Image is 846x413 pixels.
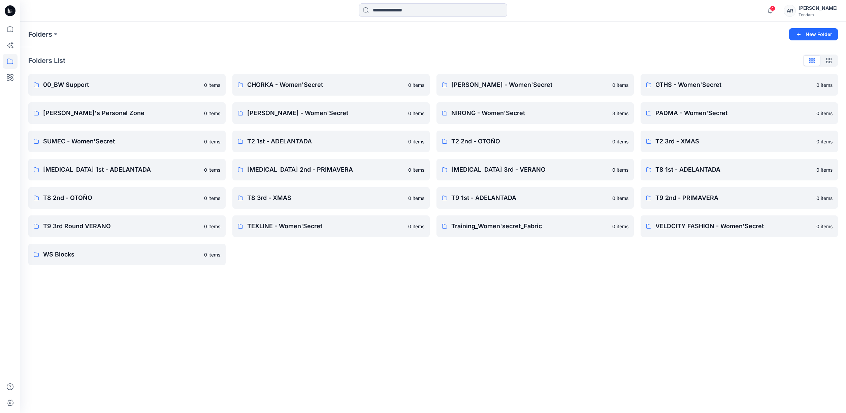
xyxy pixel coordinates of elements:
[28,74,226,96] a: 00_BW Support0 items
[204,81,220,89] p: 0 items
[204,166,220,173] p: 0 items
[799,12,838,17] div: Tendam
[232,102,430,124] a: [PERSON_NAME] - Women'Secret0 items
[408,195,424,202] p: 0 items
[232,131,430,152] a: T2 1st - ADELANTADA0 items
[28,187,226,209] a: T8 2nd - OTOÑO0 items
[612,223,628,230] p: 0 items
[436,187,634,209] a: T9 1st - ADELANTADA0 items
[43,165,200,174] p: [MEDICAL_DATA] 1st - ADELANTADA
[247,165,404,174] p: [MEDICAL_DATA] 2nd - PRIMAVERA
[408,223,424,230] p: 0 items
[451,193,608,203] p: T9 1st - ADELANTADA
[43,250,200,259] p: WS Blocks
[436,74,634,96] a: [PERSON_NAME] - Women'Secret0 items
[28,30,52,39] a: Folders
[641,74,838,96] a: GTHS - Women'Secret0 items
[816,110,833,117] p: 0 items
[770,6,775,11] span: 4
[451,165,608,174] p: [MEDICAL_DATA] 3rd - VERANO
[28,244,226,265] a: WS Blocks0 items
[204,110,220,117] p: 0 items
[232,159,430,180] a: [MEDICAL_DATA] 2nd - PRIMAVERA0 items
[451,80,608,90] p: [PERSON_NAME] - Women'Secret
[816,223,833,230] p: 0 items
[28,131,226,152] a: SUMEC - Women'Secret0 items
[247,137,404,146] p: T2 1st - ADELANTADA
[789,28,838,40] button: New Folder
[204,195,220,202] p: 0 items
[612,166,628,173] p: 0 items
[655,221,812,231] p: VELOCITY FASHION - Women'Secret
[28,215,226,237] a: T9 3rd Round VERANO0 items
[204,223,220,230] p: 0 items
[247,80,404,90] p: CHORKA - Women'Secret
[232,187,430,209] a: T8 3rd - XMAS0 items
[436,131,634,152] a: T2 2nd - OTOÑO0 items
[641,215,838,237] a: VELOCITY FASHION - Women'Secret0 items
[451,108,608,118] p: NIRONG - Women'Secret
[28,159,226,180] a: [MEDICAL_DATA] 1st - ADELANTADA0 items
[816,195,833,202] p: 0 items
[408,81,424,89] p: 0 items
[247,108,404,118] p: [PERSON_NAME] - Women'Secret
[612,110,628,117] p: 3 items
[436,159,634,180] a: [MEDICAL_DATA] 3rd - VERANO0 items
[655,137,812,146] p: T2 3rd - XMAS
[408,110,424,117] p: 0 items
[641,102,838,124] a: PADMA - Women'Secret0 items
[43,193,200,203] p: T8 2nd - OTOÑO
[612,138,628,145] p: 0 items
[204,251,220,258] p: 0 items
[612,195,628,202] p: 0 items
[436,215,634,237] a: Training_Women'secret_Fabric0 items
[43,221,200,231] p: T9 3rd Round VERANO
[43,108,200,118] p: [PERSON_NAME]'s Personal Zone
[232,74,430,96] a: CHORKA - Women'Secret0 items
[204,138,220,145] p: 0 items
[247,221,404,231] p: TEXLINE - Women'Secret
[655,193,812,203] p: T9 2nd - PRIMAVERA
[436,102,634,124] a: NIRONG - Women'Secret3 items
[816,138,833,145] p: 0 items
[451,221,608,231] p: Training_Women'secret_Fabric
[408,166,424,173] p: 0 items
[641,159,838,180] a: T8 1st - ADELANTADA0 items
[43,80,200,90] p: 00_BW Support
[655,165,812,174] p: T8 1st - ADELANTADA
[655,80,812,90] p: GTHS - Women'Secret
[232,215,430,237] a: TEXLINE - Women'Secret0 items
[28,102,226,124] a: [PERSON_NAME]'s Personal Zone0 items
[28,56,65,66] p: Folders List
[641,131,838,152] a: T2 3rd - XMAS0 items
[784,5,796,17] div: AR
[408,138,424,145] p: 0 items
[451,137,608,146] p: T2 2nd - OTOÑO
[816,81,833,89] p: 0 items
[816,166,833,173] p: 0 items
[43,137,200,146] p: SUMEC - Women'Secret
[655,108,812,118] p: PADMA - Women'Secret
[247,193,404,203] p: T8 3rd - XMAS
[641,187,838,209] a: T9 2nd - PRIMAVERA0 items
[799,4,838,12] div: [PERSON_NAME]
[612,81,628,89] p: 0 items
